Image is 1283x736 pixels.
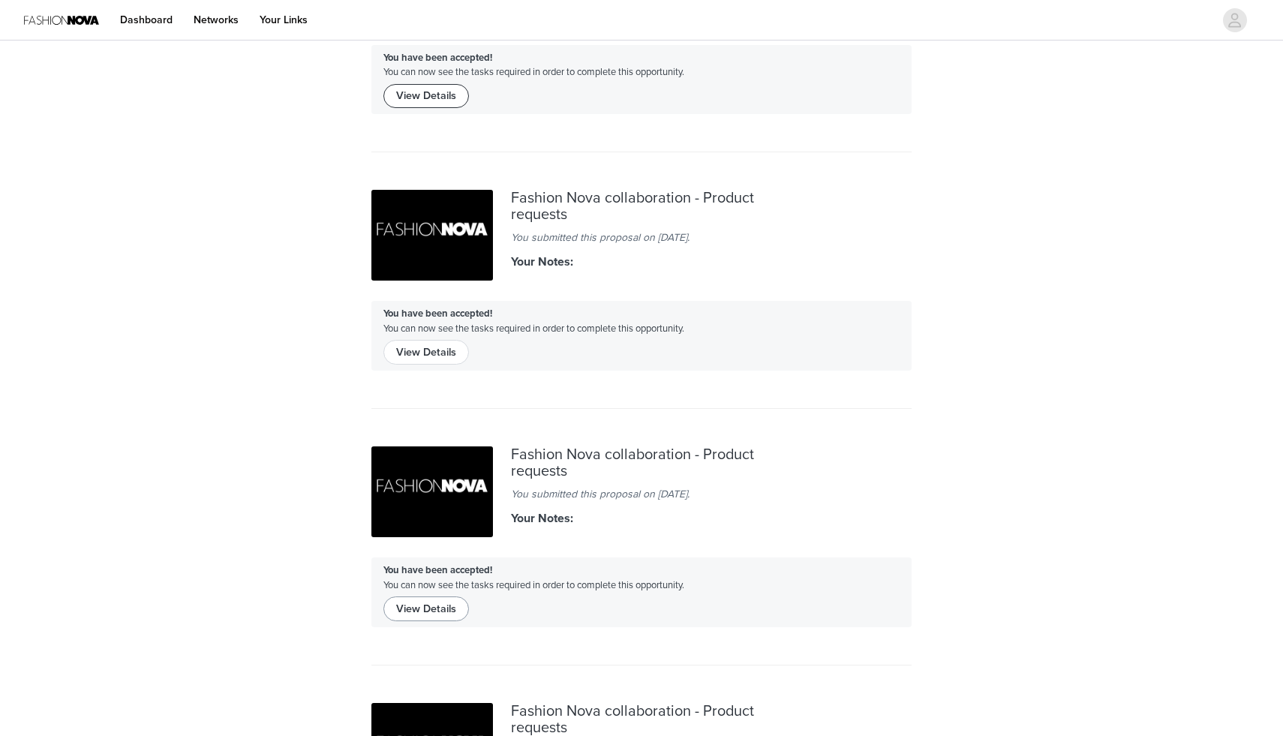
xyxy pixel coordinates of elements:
a: View Details [383,341,469,353]
button: View Details [383,596,469,620]
a: View Details [383,597,469,609]
strong: You have been accepted! [383,308,492,320]
strong: You have been accepted! [383,52,492,64]
div: You submitted this proposal on [DATE]. [511,230,772,245]
div: You can now see the tasks required in order to complete this opportunity. [371,301,912,370]
div: Fashion Nova collaboration - Product requests [511,190,772,224]
strong: Your Notes: [511,254,573,269]
div: You can now see the tasks required in order to complete this opportunity. [371,557,912,626]
img: 44cc05be-882a-49bd-a7fd-05fd344e62ba.jpg [371,446,493,538]
a: Dashboard [111,3,182,37]
a: Networks [185,3,248,37]
a: Your Links [251,3,317,37]
div: You submitted this proposal on [DATE]. [511,486,772,502]
div: avatar [1227,8,1242,32]
img: Fashion Nova Logo [24,3,99,37]
div: Fashion Nova collaboration - Product requests [511,446,772,480]
div: You can now see the tasks required in order to complete this opportunity. [371,45,912,114]
strong: You have been accepted! [383,564,492,576]
strong: Your Notes: [511,511,573,526]
img: 44cc05be-882a-49bd-a7fd-05fd344e62ba.jpg [371,190,493,281]
button: View Details [383,340,469,364]
a: View Details [383,85,469,97]
button: View Details [383,84,469,108]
